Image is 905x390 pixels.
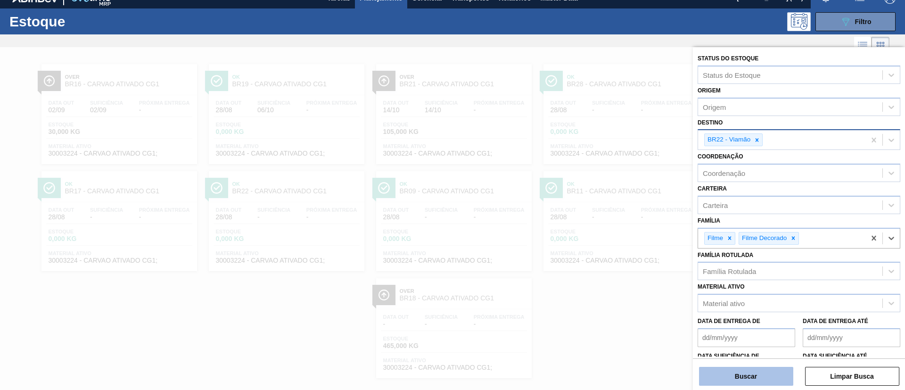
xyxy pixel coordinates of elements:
h1: Estoque [9,16,150,27]
label: Origem [698,87,721,94]
div: Origem [703,103,726,111]
label: Coordenação [698,153,743,160]
button: Filtro [815,12,896,31]
input: dd/mm/yyyy [698,328,795,347]
label: Status do Estoque [698,55,758,62]
div: Filme Decorado [739,232,788,244]
label: Data de Entrega até [803,318,868,324]
div: Material ativo [703,299,745,307]
div: Visão em Lista [854,37,872,55]
label: Destino [698,119,723,126]
div: Visão em Cards [872,37,889,55]
div: Filme [705,232,724,244]
div: Status do Estoque [703,71,761,79]
span: Filtro [855,18,872,25]
div: Coordenação [703,169,745,177]
div: Família Rotulada [703,267,756,275]
label: Material ativo [698,283,745,290]
label: Carteira [698,185,727,192]
div: BR22 - Viamão [705,134,752,146]
label: Data suficiência de [698,353,759,359]
div: Pogramando: nenhum usuário selecionado [787,12,811,31]
label: Data de Entrega de [698,318,760,324]
input: dd/mm/yyyy [803,328,900,347]
label: Família [698,217,720,224]
label: Família Rotulada [698,252,753,258]
div: Carteira [703,201,728,209]
label: Data suficiência até [803,353,867,359]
